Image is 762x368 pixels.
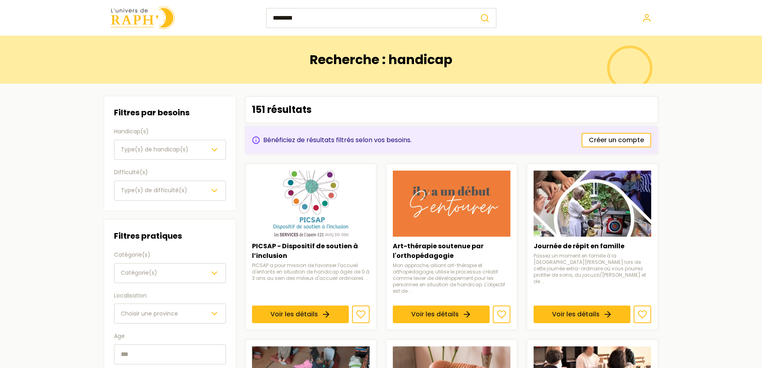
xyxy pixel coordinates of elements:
[114,229,226,242] h3: Filtres pratiques
[114,263,226,283] button: Catégorie(s)
[493,306,510,323] button: Ajouter aux favoris
[310,52,452,67] h1: Recherche : handicap
[252,306,349,323] a: Voir les détails
[121,269,157,277] span: Catégorie(s)
[114,332,226,341] label: Age
[352,306,370,323] button: Ajouter aux favoris
[121,145,188,153] span: Type(s) de handicap(s)
[252,135,412,145] div: Bénéficiez de résultats filtrés selon vos besoins.
[114,140,226,160] button: Type(s) de handicap(s)
[121,310,178,318] span: Choisir une province
[589,135,644,145] span: Créer un compte
[114,304,226,324] button: Choisir une province
[634,306,651,323] button: Ajouter aux favoris
[114,106,226,119] h3: Filtres par besoins
[642,13,652,23] a: Se connecter
[111,6,175,29] img: Univers de Raph logo
[114,291,226,301] label: Localisation
[114,127,226,137] label: Handicap(s)
[582,133,651,147] a: Créer un compte
[474,8,496,28] button: Rechercher
[114,250,226,260] label: Catégorie(s)
[114,168,226,177] label: Difficulté(s)
[252,103,312,116] p: 151 résultats
[121,186,187,194] span: Type(s) de difficulté(s)
[393,306,490,323] a: Voir les détails
[114,181,226,201] button: Type(s) de difficulté(s)
[534,306,630,323] a: Voir les détails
